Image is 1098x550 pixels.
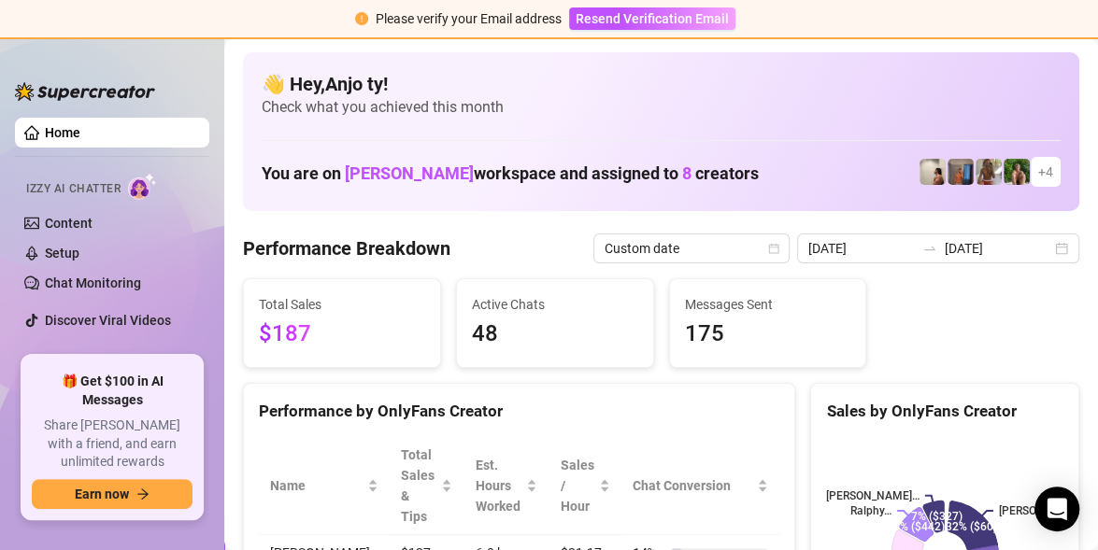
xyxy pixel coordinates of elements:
a: Content [45,216,93,231]
span: Izzy AI Chatter [26,180,121,198]
img: Wayne [948,159,974,185]
span: Total Sales & Tips [401,444,437,527]
h4: Performance Breakdown [243,235,450,261]
span: Sales / Hour [560,455,595,516]
a: Home [45,125,80,140]
img: Nathaniel [976,159,1002,185]
div: Please verify your Email address [376,8,562,29]
div: Open Intercom Messenger [1034,487,1079,531]
span: arrow-right [136,487,150,501]
span: 8 [682,163,692,183]
text: [PERSON_NAME]… [826,489,920,502]
span: 🎁 Get $100 in AI Messages [32,373,193,409]
span: Total Sales [259,294,425,315]
span: Chat Conversion [633,475,753,496]
a: Discover Viral Videos [45,313,171,328]
img: Ralphy [920,159,946,185]
a: Chat Monitoring [45,275,141,290]
span: Earn now [75,487,129,501]
div: Performance by OnlyFans Creator [259,399,779,424]
th: Chat Conversion [621,437,779,535]
th: Total Sales & Tips [390,437,463,535]
img: logo-BBDzfeDw.svg [15,82,155,101]
span: Share [PERSON_NAME] with a friend, and earn unlimited rewards [32,416,193,472]
span: Custom date [605,234,778,262]
th: Name [259,437,390,535]
th: Sales / Hour [549,437,621,535]
span: [PERSON_NAME] [345,163,474,183]
button: Resend Verification Email [569,7,735,30]
span: to [922,241,937,256]
img: AI Chatter [128,173,157,200]
span: Active Chats [472,294,638,315]
span: $187 [259,317,425,352]
div: Est. Hours Worked [475,455,522,516]
span: Resend Verification Email [576,11,729,26]
span: + 4 [1038,162,1053,182]
span: swap-right [922,241,937,256]
h1: You are on workspace and assigned to creators [262,163,759,184]
span: Check what you achieved this month [262,97,1061,118]
button: Earn nowarrow-right [32,479,193,509]
span: Messages Sent [685,294,851,315]
div: Sales by OnlyFans Creator [826,399,1063,424]
a: Setup [45,246,79,261]
h4: 👋 Hey, Anjo ty ! [262,71,1061,97]
span: exclamation-circle [355,12,368,25]
img: Nathaniel [1004,159,1030,185]
span: 48 [472,317,638,352]
span: calendar [768,243,779,254]
span: 175 [685,317,851,352]
input: End date [945,238,1051,259]
text: [PERSON_NAME]… [999,504,1092,517]
text: Ralphy… [850,504,891,517]
span: Name [270,475,364,496]
input: Start date [808,238,915,259]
